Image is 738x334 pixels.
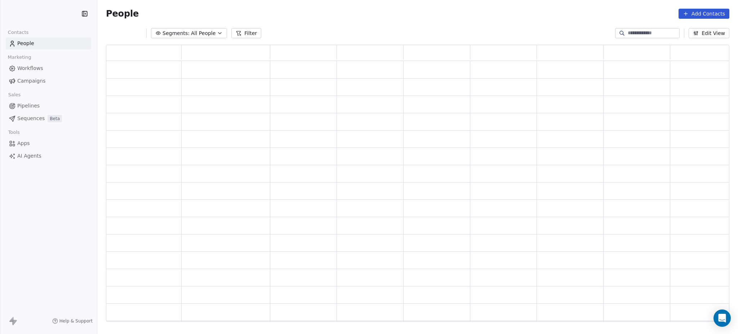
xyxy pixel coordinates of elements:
[689,28,729,38] button: Edit View
[48,115,62,122] span: Beta
[59,318,93,324] span: Help & Support
[17,140,30,147] span: Apps
[17,65,43,72] span: Workflows
[6,137,91,149] a: Apps
[5,27,32,38] span: Contacts
[5,89,24,100] span: Sales
[17,102,40,110] span: Pipelines
[106,61,737,322] div: grid
[17,77,45,85] span: Campaigns
[231,28,261,38] button: Filter
[5,127,23,138] span: Tools
[6,38,91,49] a: People
[5,52,34,63] span: Marketing
[6,113,91,124] a: SequencesBeta
[679,9,729,19] button: Add Contacts
[713,309,731,327] div: Open Intercom Messenger
[17,115,45,122] span: Sequences
[17,152,41,160] span: AI Agents
[6,75,91,87] a: Campaigns
[6,150,91,162] a: AI Agents
[163,30,190,37] span: Segments:
[17,40,34,47] span: People
[191,30,215,37] span: All People
[52,318,93,324] a: Help & Support
[106,8,139,19] span: People
[6,62,91,74] a: Workflows
[6,100,91,112] a: Pipelines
